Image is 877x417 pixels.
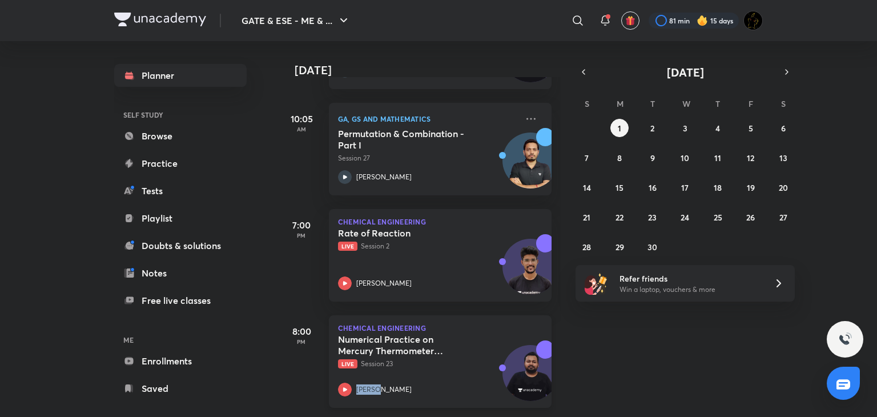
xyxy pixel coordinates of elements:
button: September 19, 2025 [742,178,760,197]
h5: Numerical Practice on Mercury Thermometer System - Part II [338,334,480,356]
abbr: September 18, 2025 [714,182,722,193]
h5: Rate of Reaction [338,227,480,239]
img: Ranit Maity01 [743,11,763,30]
a: Browse [114,125,247,147]
button: September 29, 2025 [610,238,629,256]
span: [DATE] [667,65,704,80]
button: September 15, 2025 [610,178,629,197]
abbr: September 20, 2025 [779,182,788,193]
abbr: September 17, 2025 [681,182,689,193]
button: September 16, 2025 [643,178,662,197]
h5: 7:00 [279,218,324,232]
img: Company Logo [114,13,206,26]
button: avatar [621,11,639,30]
abbr: September 28, 2025 [582,242,591,252]
abbr: September 10, 2025 [681,153,689,163]
p: Session 2 [338,241,517,251]
h6: SELF STUDY [114,105,247,125]
a: Free live classes [114,289,247,312]
abbr: Friday [749,98,753,109]
a: Tests [114,179,247,202]
abbr: September 16, 2025 [649,182,657,193]
button: September 9, 2025 [643,149,662,167]
button: September 24, 2025 [676,208,694,226]
a: Company Logo [114,13,206,29]
abbr: Monday [617,98,623,109]
h6: ME [114,330,247,350]
abbr: September 11, 2025 [714,153,721,163]
abbr: September 5, 2025 [749,123,753,134]
button: September 3, 2025 [676,119,694,137]
abbr: Wednesday [682,98,690,109]
a: Saved [114,377,247,400]
img: streak [697,15,708,26]
abbr: September 7, 2025 [585,153,589,163]
a: Enrollments [114,350,247,372]
a: Playlist [114,207,247,230]
abbr: September 12, 2025 [747,153,754,163]
abbr: September 6, 2025 [781,123,786,134]
abbr: September 26, 2025 [746,212,755,223]
img: ttu [838,332,852,346]
p: Win a laptop, vouchers & more [619,284,760,295]
button: September 10, 2025 [676,149,694,167]
img: Avatar [503,139,558,194]
p: Chemical Engineering [338,324,542,331]
abbr: September 1, 2025 [618,123,621,134]
p: [PERSON_NAME] [356,278,412,288]
abbr: Tuesday [650,98,655,109]
abbr: September 19, 2025 [747,182,755,193]
abbr: September 15, 2025 [615,182,623,193]
abbr: September 30, 2025 [647,242,657,252]
button: September 2, 2025 [643,119,662,137]
img: referral [585,272,608,295]
button: September 13, 2025 [774,149,792,167]
span: Live [338,359,357,368]
p: [PERSON_NAME] [356,384,412,395]
h4: [DATE] [295,63,563,77]
p: [PERSON_NAME] [356,172,412,182]
h5: 8:00 [279,324,324,338]
button: September 1, 2025 [610,119,629,137]
button: September 5, 2025 [742,119,760,137]
a: Doubts & solutions [114,234,247,257]
p: PM [279,338,324,345]
button: September 30, 2025 [643,238,662,256]
p: Chemical Engineering [338,218,542,225]
button: September 11, 2025 [709,149,727,167]
button: September 21, 2025 [578,208,596,226]
button: September 8, 2025 [610,149,629,167]
img: Avatar [503,245,558,300]
abbr: Sunday [585,98,589,109]
a: Notes [114,262,247,284]
button: [DATE] [592,64,779,80]
a: Planner [114,64,247,87]
abbr: September 23, 2025 [648,212,657,223]
abbr: September 3, 2025 [683,123,687,134]
button: September 14, 2025 [578,178,596,197]
button: September 22, 2025 [610,208,629,226]
abbr: Saturday [781,98,786,109]
abbr: September 8, 2025 [617,153,622,163]
abbr: September 25, 2025 [714,212,722,223]
abbr: September 27, 2025 [779,212,787,223]
span: Live [338,242,357,251]
abbr: September 14, 2025 [583,182,591,193]
h5: 10:05 [279,112,324,126]
button: September 23, 2025 [643,208,662,226]
abbr: September 24, 2025 [681,212,689,223]
p: GA, GS and Mathematics [338,112,517,126]
abbr: September 21, 2025 [583,212,590,223]
h6: Refer friends [619,272,760,284]
button: September 6, 2025 [774,119,792,137]
p: PM [279,232,324,239]
button: September 26, 2025 [742,208,760,226]
abbr: September 22, 2025 [615,212,623,223]
p: Session 23 [338,359,517,369]
abbr: September 4, 2025 [715,123,720,134]
p: AM [279,126,324,133]
button: September 28, 2025 [578,238,596,256]
a: Practice [114,152,247,175]
button: September 20, 2025 [774,178,792,197]
button: September 7, 2025 [578,149,596,167]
